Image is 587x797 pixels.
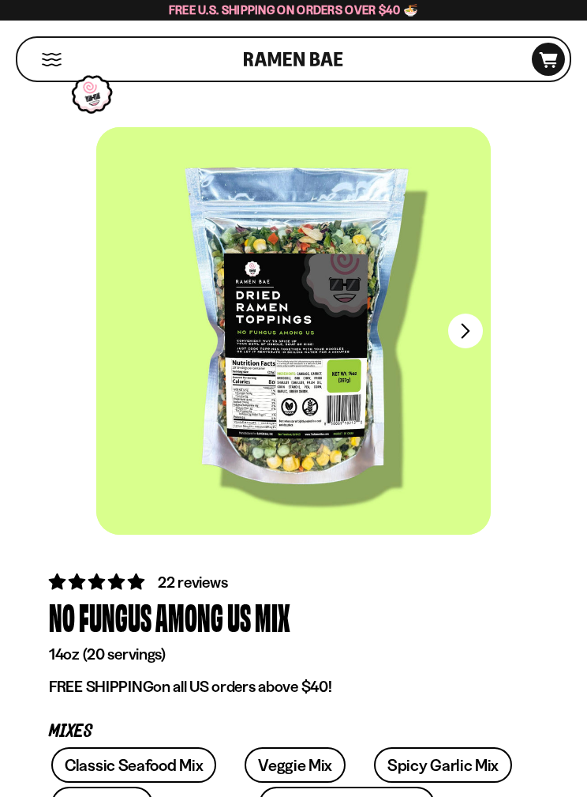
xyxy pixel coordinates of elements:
div: Us [227,594,251,641]
span: 22 reviews [158,573,227,592]
span: 4.82 stars [49,572,148,592]
p: 14oz (20 servings) [49,645,538,664]
span: Free U.S. Shipping on Orders over $40 🍜 [169,2,419,17]
div: Mix [255,594,290,641]
p: on all US orders above $40! [49,677,538,697]
button: Next [448,314,483,348]
strong: FREE SHIPPING [49,677,153,696]
button: Mobile Menu Trigger [41,53,62,66]
div: No [49,594,75,641]
div: Among [155,594,223,641]
p: Mixes [49,724,538,739]
a: Spicy Garlic Mix [374,747,512,783]
a: Veggie Mix [245,747,346,783]
div: Fungus [79,594,151,641]
a: Classic Seafood Mix [51,747,216,783]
